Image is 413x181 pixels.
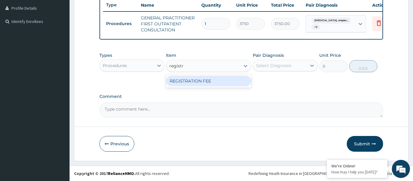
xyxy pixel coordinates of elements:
[349,60,378,72] button: Add
[74,171,135,176] strong: Copyright © 2017 .
[331,170,383,175] p: How may I help you today?
[99,53,112,58] label: Types
[70,166,413,181] footer: All rights reserved.
[311,24,320,30] span: + 2
[3,118,115,140] textarea: Type your message and hit 'Enter'
[138,12,198,36] td: GENERAL PRACTITIONER FIRST OUTPATIENT CONSULTATION
[103,63,127,69] div: Procedures
[99,3,114,18] div: Minimize live chat window
[249,170,408,176] div: Redefining Heath Insurance in [GEOGRAPHIC_DATA] using Telemedicine and Data Science!
[11,30,24,45] img: d_794563401_company_1708531726252_794563401
[166,52,176,58] label: Item
[99,136,134,152] button: Previous
[108,171,134,176] a: RelianceHMO
[347,136,383,152] button: Submit
[319,52,341,58] label: Unit Price
[253,52,284,58] label: Pair Diagnosis
[331,163,383,169] div: We're Online!
[103,18,138,29] td: Procedures
[99,94,383,99] label: Comment
[256,63,291,69] div: Select Diagnosis
[311,18,352,24] span: [MEDICAL_DATA], unspec...
[35,53,83,114] span: We're online!
[31,34,102,42] div: Chat with us now
[166,76,251,86] div: REGISTRATION FEE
